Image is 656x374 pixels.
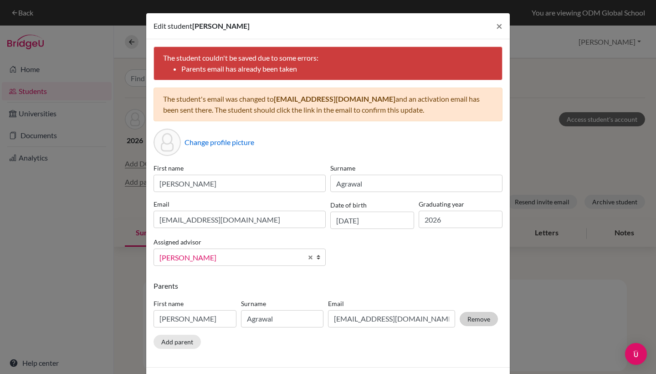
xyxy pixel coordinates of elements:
label: Surname [330,163,502,173]
label: Date of birth [330,200,367,210]
span: [PERSON_NAME] [159,252,302,264]
span: × [496,19,502,32]
label: Email [328,299,455,308]
li: Parents email has already been taken [181,63,493,74]
span: [EMAIL_ADDRESS][DOMAIN_NAME] [274,94,395,103]
label: Graduating year [419,199,502,209]
button: Remove [460,312,498,326]
span: [PERSON_NAME] [192,21,250,30]
span: Edit student [154,21,192,30]
div: The student couldn't be saved due to some errors: [154,47,502,80]
input: dd/mm/yyyy [330,212,414,229]
div: Open Intercom Messenger [625,343,647,365]
button: Close [489,13,510,39]
button: Add parent [154,335,201,349]
label: First name [154,299,236,308]
label: Surname [241,299,324,308]
div: The student's email was changed to and an activation email has been sent there. The student shoul... [154,88,502,121]
label: Email [154,199,326,209]
label: Assigned advisor [154,237,201,247]
p: Parents [154,280,502,291]
div: Profile picture [154,129,181,156]
label: First name [154,163,326,173]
